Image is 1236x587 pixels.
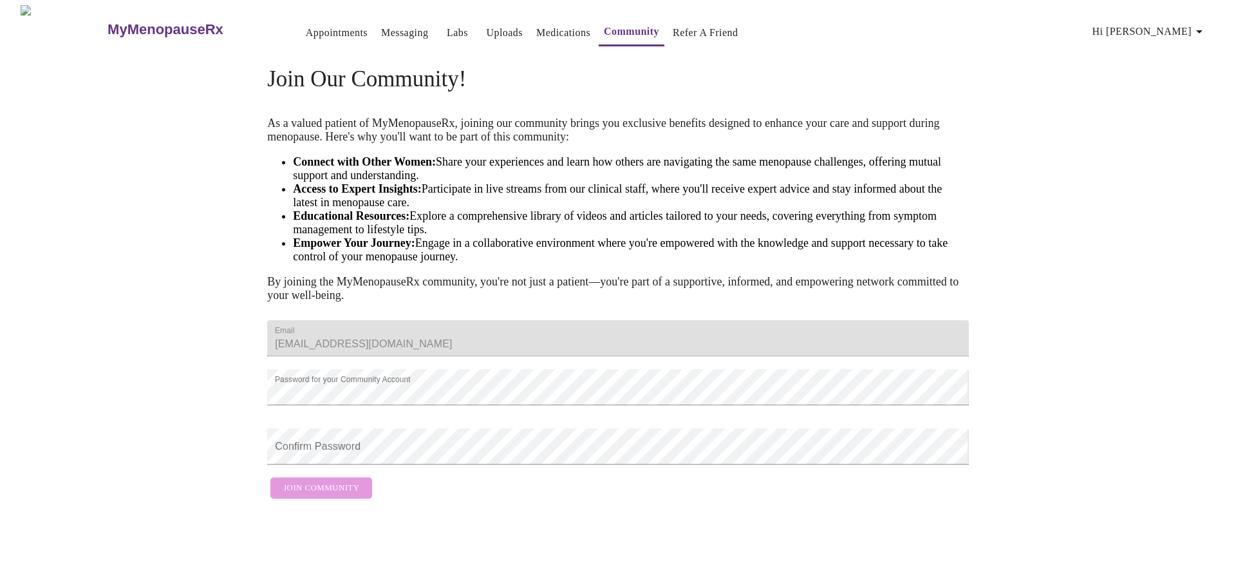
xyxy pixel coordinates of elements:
a: MyMenopauseRx [106,7,275,52]
a: Medications [536,24,590,42]
button: Messaging [376,20,433,46]
button: Labs [436,20,478,46]
strong: Access to Expert Insights: [293,182,422,195]
button: Hi [PERSON_NAME] [1087,19,1212,44]
li: Engage in a collaborative environment where you're empowered with the knowledge and support neces... [293,236,969,264]
strong: Educational Resources: [293,209,409,222]
a: Messaging [381,24,428,42]
li: Share your experiences and learn how others are navigating the same menopause challenges, offerin... [293,155,969,182]
li: Explore a comprehensive library of videos and articles tailored to your needs, covering everythin... [293,209,969,236]
h3: MyMenopauseRx [108,21,223,38]
button: Refer a Friend [668,20,744,46]
p: By joining the MyMenopauseRx community, you're not just a patient—you're part of a supportive, in... [267,275,969,302]
span: Hi [PERSON_NAME] [1092,23,1207,41]
p: As a valued patient of MyMenopauseRx, joining our community brings you exclusive benefits designe... [267,117,969,144]
a: Labs [447,24,468,42]
li: Participate in live streams from our clinical staff, where you'll receive expert advice and stay ... [293,182,969,209]
button: Medications [531,20,595,46]
button: Appointments [301,20,373,46]
button: Community [599,19,664,46]
h4: Join Our Community! [267,66,969,92]
a: Appointments [306,24,368,42]
img: MyMenopauseRx Logo [21,5,106,53]
a: Refer a Friend [673,24,738,42]
strong: Connect with Other Women: [293,155,436,168]
a: Community [604,23,659,41]
a: Uploads [486,24,523,42]
button: Uploads [481,20,528,46]
strong: Empower Your Journey: [293,236,415,249]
